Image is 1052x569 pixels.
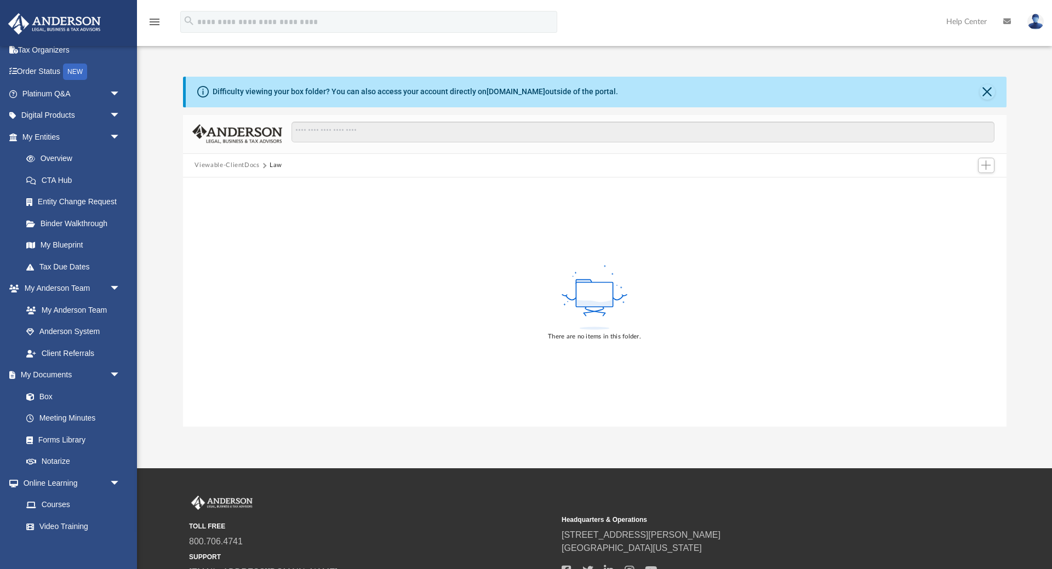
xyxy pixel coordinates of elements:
[213,86,618,97] div: Difficulty viewing your box folder? You can also access your account directly on outside of the p...
[978,158,994,173] button: Add
[980,84,995,100] button: Close
[8,278,131,300] a: My Anderson Teamarrow_drop_down
[8,39,137,61] a: Tax Organizers
[270,160,282,170] button: Law
[110,83,131,105] span: arrow_drop_down
[15,386,126,407] a: Box
[291,122,994,142] input: Search files and folders
[15,256,137,278] a: Tax Due Dates
[15,342,131,364] a: Client Referrals
[8,364,131,386] a: My Documentsarrow_drop_down
[8,472,131,494] a: Online Learningarrow_drop_down
[15,407,131,429] a: Meeting Minutes
[189,521,554,531] small: TOLL FREE
[110,105,131,127] span: arrow_drop_down
[562,543,702,553] a: [GEOGRAPHIC_DATA][US_STATE]
[15,191,137,213] a: Entity Change Request
[8,61,137,83] a: Order StatusNEW
[487,87,545,96] a: [DOMAIN_NAME]
[15,429,126,451] a: Forms Library
[15,169,137,191] a: CTA Hub
[110,364,131,387] span: arrow_drop_down
[562,530,721,539] a: [STREET_ADDRESS][PERSON_NAME]
[189,537,243,546] a: 800.706.4741
[15,212,137,234] a: Binder Walkthrough
[8,105,137,127] a: Digital Productsarrow_drop_down
[15,299,126,321] a: My Anderson Team
[1027,14,1044,30] img: User Pic
[548,332,641,342] div: There are no items in this folder.
[63,64,87,80] div: NEW
[562,515,927,525] small: Headquarters & Operations
[183,15,195,27] i: search
[5,13,104,35] img: Anderson Advisors Platinum Portal
[189,496,255,510] img: Anderson Advisors Platinum Portal
[15,321,131,343] a: Anderson System
[110,472,131,495] span: arrow_drop_down
[15,451,131,473] a: Notarize
[195,160,259,170] button: Viewable-ClientDocs
[110,126,131,148] span: arrow_drop_down
[110,278,131,300] span: arrow_drop_down
[8,126,137,148] a: My Entitiesarrow_drop_down
[8,83,137,105] a: Platinum Q&Aarrow_drop_down
[15,234,131,256] a: My Blueprint
[148,15,161,28] i: menu
[15,148,137,170] a: Overview
[15,515,126,537] a: Video Training
[15,494,131,516] a: Courses
[148,21,161,28] a: menu
[189,552,554,562] small: SUPPORT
